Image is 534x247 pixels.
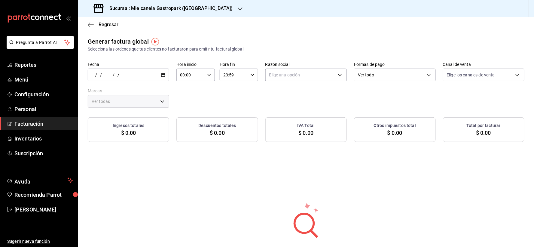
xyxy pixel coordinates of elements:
[299,129,314,137] span: $ 0.00
[108,73,109,77] span: -
[14,205,73,214] span: [PERSON_NAME]
[198,122,236,129] h3: Descuentos totales
[7,36,74,49] button: Pregunta a Parrot AI
[88,46,524,52] div: Selecciona las ordenes que tus clientes no facturaron para emitir tu factural global.
[118,73,120,77] span: /
[113,122,144,129] h3: Ingresos totales
[100,73,102,77] span: /
[354,69,435,81] div: Ver todo
[88,22,118,27] button: Regresar
[110,73,113,77] input: --
[14,191,73,199] span: Recomienda Parrot
[66,16,71,20] button: open_drawer_menu
[115,73,118,77] input: --
[92,73,95,77] input: --
[220,63,258,67] label: Hora fin
[4,44,74,50] a: Pregunta a Parrot AI
[92,98,110,104] span: Ver todas
[265,63,347,67] label: Razón social
[467,122,501,129] h3: Total por facturar
[14,76,73,84] span: Menú
[14,177,65,184] span: Ayuda
[102,73,107,77] input: ----
[99,22,118,27] span: Regresar
[14,149,73,157] span: Suscripción
[113,73,114,77] span: /
[95,73,97,77] span: /
[88,37,149,46] div: Generar factura global
[14,61,73,69] span: Reportes
[151,38,159,45] img: Tooltip marker
[387,129,402,137] span: $ 0.00
[7,238,73,245] span: Sugerir nueva función
[297,122,315,129] h3: IVA Total
[176,63,215,67] label: Hora inicio
[120,73,125,77] input: ----
[121,129,136,137] span: $ 0.00
[210,129,225,137] span: $ 0.00
[97,73,100,77] input: --
[14,90,73,98] span: Configuración
[374,122,416,129] h3: Otros impuestos total
[16,39,65,46] span: Pregunta a Parrot AI
[447,72,495,78] span: Elige los canales de venta
[443,63,524,67] label: Canal de venta
[88,89,169,93] label: Marcas
[14,105,73,113] span: Personal
[265,69,347,81] div: Elige una opción
[88,63,169,67] label: Fecha
[476,129,491,137] span: $ 0.00
[14,120,73,128] span: Facturación
[354,63,435,67] label: Formas de pago
[105,5,233,12] h3: Sucursal: Mielcanela Gastropark ([GEOGRAPHIC_DATA])
[14,134,73,143] span: Inventarios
